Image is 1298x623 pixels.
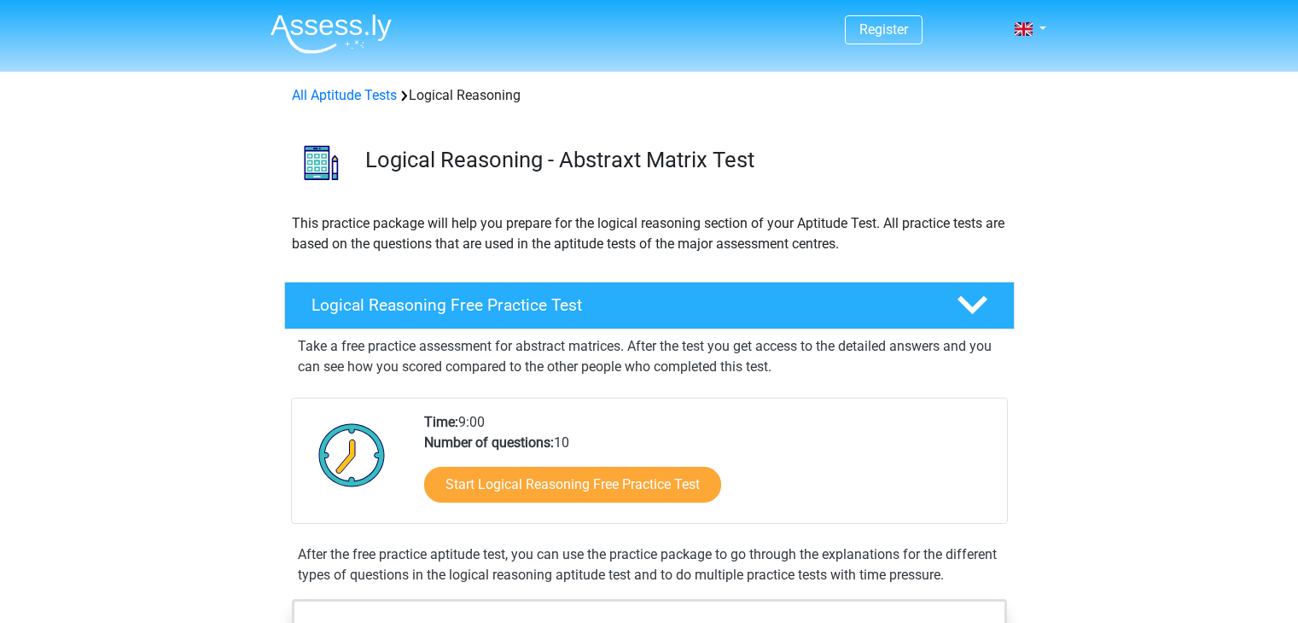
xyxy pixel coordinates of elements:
[285,85,1014,106] div: Logical Reasoning
[292,213,1007,254] p: This practice package will help you prepare for the logical reasoning section of your Aptitude Te...
[292,87,397,103] a: All Aptitude Tests
[285,126,358,199] img: logical reasoning
[277,282,1022,329] a: Logical Reasoning Free Practice Test
[271,14,392,54] img: Assessly
[365,147,1001,173] h3: Logical Reasoning - Abstraxt Matrix Test
[411,412,1006,523] div: 9:00 10
[424,434,554,451] b: Number of questions:
[311,295,929,315] h4: Logical Reasoning Free Practice Test
[424,467,721,503] a: Start Logical Reasoning Free Practice Test
[424,414,458,430] b: Time:
[291,544,1008,585] div: After the free practice aptitude test, you can use the practice package to go through the explana...
[859,21,908,38] a: Register
[309,412,395,498] img: Clock
[298,336,1001,377] p: Take a free practice assessment for abstract matrices. After the test you get access to the detai...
